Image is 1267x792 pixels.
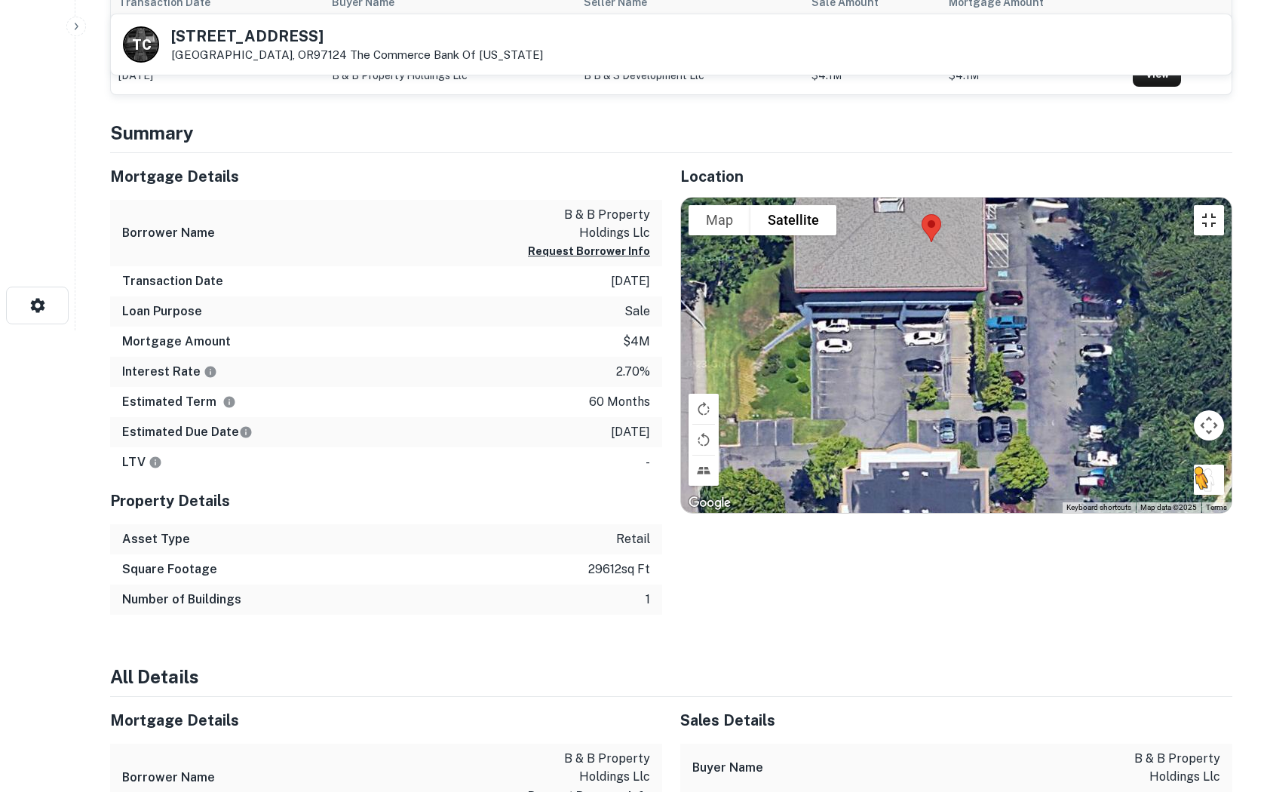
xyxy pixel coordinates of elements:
[122,393,236,411] h6: Estimated Term
[110,119,1232,146] h4: Summary
[110,663,1232,690] h4: All Details
[750,205,836,235] button: Show satellite imagery
[589,393,650,411] p: 60 months
[122,423,253,441] h6: Estimated Due Date
[1192,671,1267,744] iframe: Chat Widget
[685,493,735,513] img: Google
[239,425,253,439] svg: Estimate is based on a standard schedule for this type of loan.
[646,453,650,471] p: -
[1206,503,1227,511] a: Terms
[350,48,543,61] a: The Commerce Bank Of [US_STATE]
[611,272,650,290] p: [DATE]
[528,242,650,260] button: Request Borrower Info
[122,530,190,548] h6: Asset Type
[1084,750,1220,786] p: b & b property holdings llc
[689,205,750,235] button: Show street map
[122,363,217,381] h6: Interest Rate
[624,302,650,321] p: sale
[616,363,650,381] p: 2.70%
[689,456,719,486] button: Tilt map
[514,206,650,242] p: b & b property holdings llc
[692,759,763,777] h6: Buyer Name
[122,224,215,242] h6: Borrower Name
[110,709,662,732] h5: Mortgage Details
[680,709,1232,732] h5: Sales Details
[171,29,543,44] h5: [STREET_ADDRESS]
[204,365,217,379] svg: The interest rates displayed on the website are for informational purposes only and may be report...
[588,560,650,579] p: 29612 sq ft
[680,165,1232,188] h5: Location
[1194,410,1224,441] button: Map camera controls
[122,302,202,321] h6: Loan Purpose
[122,453,162,471] h6: LTV
[149,456,162,469] svg: LTVs displayed on the website are for informational purposes only and may be reported incorrectly...
[611,423,650,441] p: [DATE]
[110,165,662,188] h5: Mortgage Details
[1194,465,1224,495] button: Drag Pegman onto the map to open Street View
[616,530,650,548] p: retail
[171,48,543,62] p: [GEOGRAPHIC_DATA], OR97124
[122,560,217,579] h6: Square Footage
[646,591,650,609] p: 1
[122,769,215,787] h6: Borrower Name
[685,493,735,513] a: Open this area in Google Maps (opens a new window)
[222,395,236,409] svg: Term is based on a standard schedule for this type of loan.
[122,333,231,351] h6: Mortgage Amount
[1140,503,1197,511] span: Map data ©2025
[514,750,650,786] p: b & b property holdings llc
[110,490,662,512] h5: Property Details
[132,35,150,55] p: T C
[623,333,650,351] p: $4m
[689,394,719,424] button: Rotate map clockwise
[1194,205,1224,235] button: Toggle fullscreen view
[1066,502,1131,513] button: Keyboard shortcuts
[122,591,241,609] h6: Number of Buildings
[689,425,719,455] button: Rotate map counterclockwise
[122,272,223,290] h6: Transaction Date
